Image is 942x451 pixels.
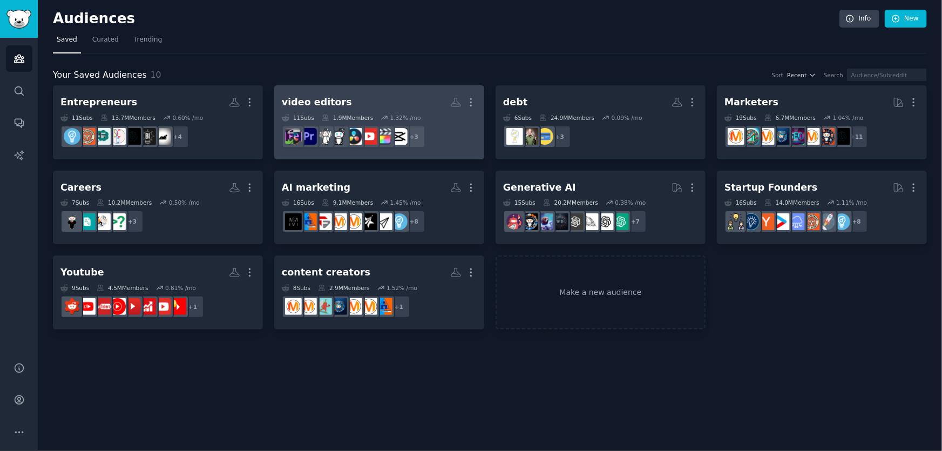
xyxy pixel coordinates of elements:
img: finalcutpro [376,128,392,145]
div: + 4 [166,125,189,148]
div: 24.9M Members [539,114,594,122]
img: small_business_ideas [94,128,111,145]
img: digital_marketing [330,298,347,315]
a: Generative AI15Subs20.2MMembers0.38% /mo+7ChatGPTOpenAImidjourneyGPT3weirddalleStableDiffusionaiA... [496,171,706,245]
a: Startup Founders16Subs14.0MMembers1.11% /mo+8EntrepreneurstartupsEntrepreneurRideAlongSaaSstartup... [717,171,927,245]
div: 0.09 % /mo [612,114,642,122]
img: GPT3 [567,213,584,230]
div: + 7 [624,210,647,233]
div: 1.45 % /mo [390,199,421,206]
img: StableDiffusion [537,213,553,230]
div: debt [503,96,527,109]
img: EntrepreneurRideAlong [79,128,96,145]
img: editors [285,128,302,145]
img: SEO [788,128,805,145]
div: 2.9M Members [318,284,369,292]
img: GummySearch logo [6,10,31,29]
a: Marketers19Subs6.7MMembers1.04% /mo+11AiForSmallBusinesssocialmediamarketingSEOdigital_marketingD... [717,85,927,159]
div: 11 Sub s [60,114,93,122]
img: AiForSmallBusiness [833,128,850,145]
div: 0.50 % /mo [169,199,200,206]
span: Your Saved Audiences [53,69,147,82]
div: + 8 [403,210,425,233]
span: Saved [57,35,77,45]
img: ycombinator [758,213,775,230]
img: davinciresolve [345,128,362,145]
div: Youtube [60,266,104,279]
div: Entrepreneurs [60,96,137,109]
img: premiere [300,128,317,145]
div: 20.2M Members [543,199,598,206]
img: YoutubeMusic [109,298,126,315]
a: Entrepreneurs11Subs13.7MMembers0.60% /mo+4antiworkBusiness_IdeasAiForSmallBusinessSmallBusinessCa... [53,85,263,159]
div: 16 Sub s [282,199,314,206]
div: 7 Sub s [60,199,89,206]
img: cscareerquestions [109,213,126,230]
div: + 3 [403,125,425,148]
span: Trending [134,35,162,45]
div: 0.81 % /mo [165,284,196,292]
a: New [885,10,927,28]
img: careerguidance [64,213,80,230]
img: YoutubeSelfPromotion [139,298,156,315]
img: DaveRamsey [521,128,538,145]
img: DigitalMarketing [345,298,362,315]
div: 9.1M Members [322,199,373,206]
div: 1.32 % /mo [390,114,421,122]
img: SaaS [788,213,805,230]
div: + 11 [845,125,868,148]
img: midjourney [582,213,599,230]
img: SaaSMarketing [361,213,377,230]
img: marketing [330,213,347,230]
img: NewTubers [94,298,111,315]
img: advertising [345,213,362,230]
img: Youtube_Automation [154,298,171,315]
div: 1.11 % /mo [836,199,867,206]
div: 10.2M Members [97,199,152,206]
div: Startup Founders [724,181,817,194]
div: 16 Sub s [724,199,757,206]
div: 11 Sub s [282,114,314,122]
img: OpenAI [597,213,614,230]
img: AiForSmallBusiness [124,128,141,145]
a: debt6Subs24.9MMembers0.09% /mo+3CreditCardsDaveRamseyDebtAdvice [496,85,706,159]
img: startups [818,213,835,230]
div: 0.60 % /mo [172,114,203,122]
div: 8 Sub s [282,284,310,292]
img: RemoteJobs [94,213,111,230]
span: Recent [787,71,807,79]
img: content_marketing [361,298,377,315]
div: 15 Sub s [503,199,536,206]
img: weirddalle [552,213,568,230]
img: marketing [803,128,820,145]
img: gopro [330,128,347,145]
img: dalle2 [506,213,523,230]
img: DigitalMarketing [758,128,775,145]
span: 10 [151,70,161,80]
div: Search [824,71,843,79]
div: 13.7M Members [100,114,155,122]
img: youtubers [79,298,96,315]
a: Make a new audience [496,255,706,329]
img: YoutubePromotionn [124,298,141,315]
img: startups_promotion [376,213,392,230]
div: AI marketing [282,181,350,194]
div: 1.04 % /mo [833,114,864,122]
img: MarketingTipsAndTools [315,213,332,230]
img: MarketersSuccessClub [285,213,302,230]
div: 0.38 % /mo [615,199,646,206]
img: socialmedia [818,128,835,145]
div: 6 Sub s [503,114,532,122]
img: CreditCards [537,128,553,145]
img: CapCut [391,128,408,145]
img: advertising [728,128,744,145]
div: 6.7M Members [764,114,816,122]
div: 14.0M Members [764,199,819,206]
a: Careers7Subs10.2MMembers0.50% /mo+3cscareerquestionsRemoteJobsjobscareerguidance [53,171,263,245]
img: growmybusiness [728,213,744,230]
img: Entrepreneur [833,213,850,230]
img: PartneredYoutube [64,298,80,315]
div: Marketers [724,96,778,109]
a: Info [839,10,879,28]
img: Affiliatemarketing [743,128,760,145]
